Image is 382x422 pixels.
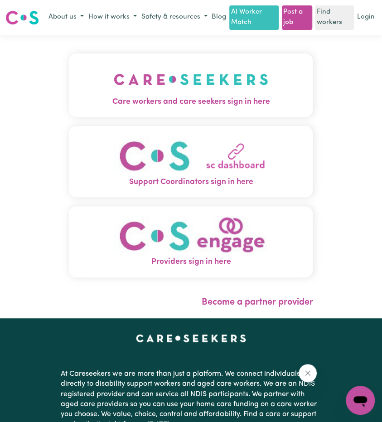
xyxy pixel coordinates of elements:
[282,5,312,30] a: Post a job
[5,7,39,28] a: Careseekers logo
[346,386,375,415] iframe: Button to launch messaging window
[86,10,139,25] button: How it works
[69,96,313,108] span: Care workers and care seekers sign in here
[210,10,228,24] a: Blog
[315,5,354,30] a: Find workers
[69,126,313,197] button: Support Coordinators sign in here
[69,53,313,117] button: Care workers and care seekers sign in here
[69,256,313,268] span: Providers sign in here
[46,10,86,25] button: About us
[69,206,313,277] button: Providers sign in here
[139,10,210,25] button: Safety & resources
[136,335,246,342] a: Careseekers home page
[229,5,279,30] a: AI Worker Match
[355,10,377,24] a: Login
[5,6,55,14] span: Need any help?
[201,298,313,307] a: Become a partner provider
[5,10,39,26] img: Careseekers logo
[299,364,317,382] iframe: Close message
[69,176,313,188] span: Support Coordinators sign in here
